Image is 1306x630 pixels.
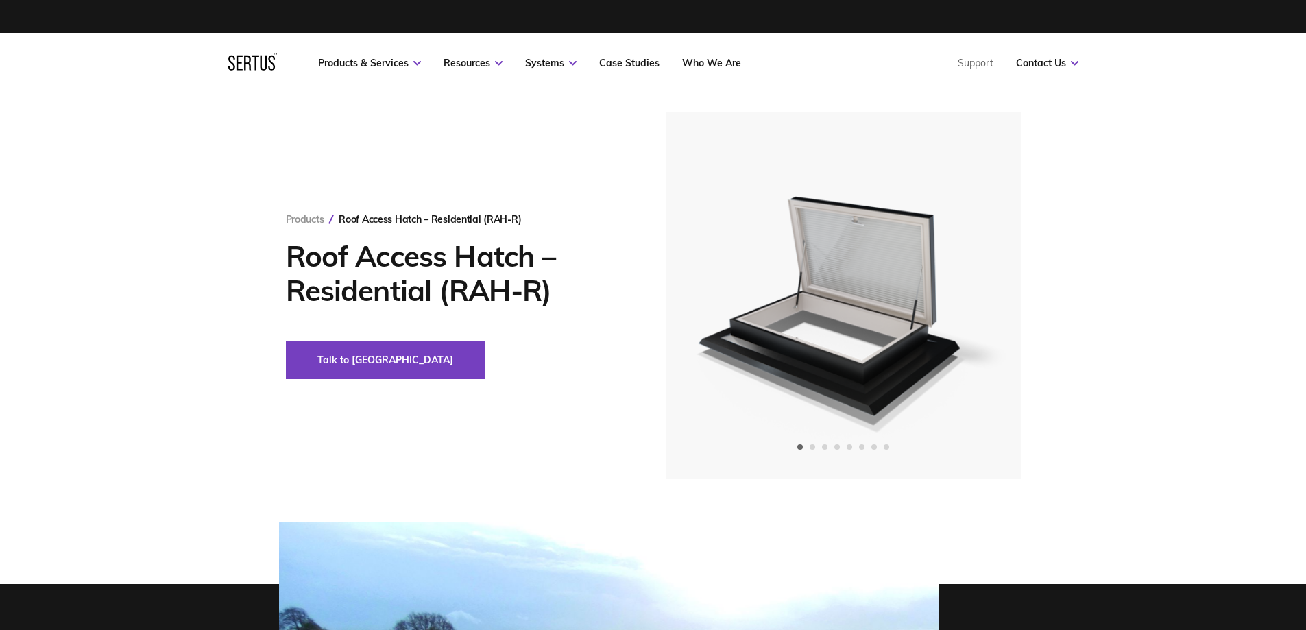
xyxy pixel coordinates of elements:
[599,57,660,69] a: Case Studies
[884,444,889,450] span: Go to slide 8
[286,341,485,379] button: Talk to [GEOGRAPHIC_DATA]
[318,57,421,69] a: Products & Services
[682,57,741,69] a: Who We Are
[810,444,815,450] span: Go to slide 2
[1016,57,1078,69] a: Contact Us
[859,444,864,450] span: Go to slide 6
[286,239,625,308] h1: Roof Access Hatch – Residential (RAH-R)
[834,444,840,450] span: Go to slide 4
[871,444,877,450] span: Go to slide 7
[286,213,324,226] a: Products
[525,57,577,69] a: Systems
[847,444,852,450] span: Go to slide 5
[822,444,827,450] span: Go to slide 3
[958,57,993,69] a: Support
[444,57,503,69] a: Resources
